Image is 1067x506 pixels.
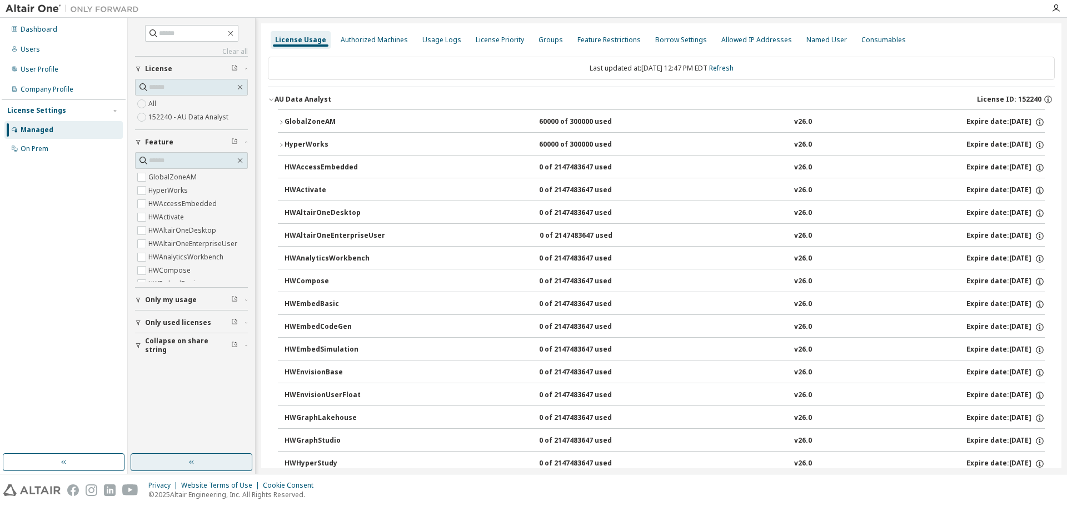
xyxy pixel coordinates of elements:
span: License [145,64,172,73]
span: Clear filter [231,318,238,327]
div: 0 of 2147483647 used [539,390,639,400]
div: v26.0 [794,163,812,173]
div: HWAccessEmbedded [285,163,385,173]
div: v26.0 [794,459,812,469]
div: 0 of 2147483647 used [539,163,639,173]
div: Named User [806,36,847,44]
div: v26.0 [794,231,812,241]
div: HWGraphLakehouse [285,413,385,423]
div: GlobalZoneAM [285,117,385,127]
div: HWCompose [285,277,385,287]
button: Only used licenses [135,310,248,335]
div: 60000 of 300000 used [539,140,639,150]
div: v26.0 [794,345,812,355]
label: HWAltairOneEnterpriseUser [148,237,240,251]
span: Only used licenses [145,318,211,327]
div: Privacy [148,481,181,490]
img: instagram.svg [86,484,97,496]
button: HWAccessEmbedded0 of 2147483647 usedv26.0Expire date:[DATE] [285,156,1045,180]
div: Managed [21,126,53,134]
div: Borrow Settings [655,36,707,44]
button: Only my usage [135,288,248,312]
div: v26.0 [794,117,812,127]
button: HWActivate0 of 2147483647 usedv26.0Expire date:[DATE] [285,178,1045,203]
div: Expire date: [DATE] [966,345,1045,355]
div: Usage Logs [422,36,461,44]
span: Clear filter [231,341,238,350]
button: HWEmbedCodeGen0 of 2147483647 usedv26.0Expire date:[DATE] [285,315,1045,339]
div: Expire date: [DATE] [966,322,1045,332]
button: HWEnvisionUserFloat0 of 2147483647 usedv26.0Expire date:[DATE] [285,383,1045,408]
label: 152240 - AU Data Analyst [148,111,231,124]
div: Expire date: [DATE] [966,140,1045,150]
div: On Prem [21,144,48,153]
div: Expire date: [DATE] [966,231,1045,241]
div: 0 of 2147483647 used [539,208,639,218]
div: Expire date: [DATE] [966,368,1045,378]
label: HWAccessEmbedded [148,197,219,211]
div: 0 of 2147483647 used [540,231,640,241]
label: HyperWorks [148,184,190,197]
label: HWCompose [148,264,193,277]
span: Clear filter [231,138,238,147]
div: License Priority [476,36,524,44]
div: Cookie Consent [263,481,320,490]
div: 0 of 2147483647 used [539,186,639,196]
div: HWGraphStudio [285,436,385,446]
div: v26.0 [794,277,812,287]
div: Expire date: [DATE] [966,208,1045,218]
button: HWCompose0 of 2147483647 usedv26.0Expire date:[DATE] [285,269,1045,294]
div: v26.0 [794,299,812,309]
button: HWAltairOneDesktop0 of 2147483647 usedv26.0Expire date:[DATE] [285,201,1045,226]
div: HWHyperStudy [285,459,385,469]
div: 0 of 2147483647 used [539,277,639,287]
img: Altair One [6,3,144,14]
div: 0 of 2147483647 used [539,254,639,264]
a: Clear all [135,47,248,56]
div: v26.0 [794,322,812,332]
div: Allowed IP Addresses [721,36,792,44]
a: Refresh [709,63,734,73]
button: HyperWorks60000 of 300000 usedv26.0Expire date:[DATE] [278,133,1045,157]
label: All [148,97,158,111]
div: HWAnalyticsWorkbench [285,254,385,264]
span: Feature [145,138,173,147]
div: Expire date: [DATE] [966,413,1045,423]
div: HWAltairOneDesktop [285,208,385,218]
button: HWGraphStudio0 of 2147483647 usedv26.0Expire date:[DATE] [285,429,1045,453]
div: 0 of 2147483647 used [539,345,639,355]
div: Expire date: [DATE] [966,186,1045,196]
button: HWEmbedBasic0 of 2147483647 usedv26.0Expire date:[DATE] [285,292,1045,317]
button: HWGraphLakehouse0 of 2147483647 usedv26.0Expire date:[DATE] [285,406,1045,430]
div: 0 of 2147483647 used [539,322,639,332]
button: HWHyperStudy0 of 2147483647 usedv26.0Expire date:[DATE] [285,452,1045,476]
button: AU Data AnalystLicense ID: 152240 [268,87,1055,112]
div: v26.0 [794,208,812,218]
img: youtube.svg [122,484,138,496]
div: v26.0 [794,413,812,423]
div: v26.0 [794,390,812,400]
button: HWAltairOneEnterpriseUser0 of 2147483647 usedv26.0Expire date:[DATE] [285,224,1045,248]
div: Authorized Machines [341,36,408,44]
div: HWEmbedBasic [285,299,385,309]
span: Clear filter [231,64,238,73]
span: Only my usage [145,295,197,304]
div: HWActivate [285,186,385,196]
div: Expire date: [DATE] [966,117,1045,127]
div: Consumables [861,36,906,44]
div: License Settings [7,106,66,115]
div: AU Data Analyst [275,95,331,104]
div: 0 of 2147483647 used [539,413,639,423]
label: GlobalZoneAM [148,171,199,184]
div: Company Profile [21,85,73,94]
div: v26.0 [794,436,812,446]
div: v26.0 [794,186,812,196]
p: © 2025 Altair Engineering, Inc. All Rights Reserved. [148,490,320,499]
div: Website Terms of Use [181,481,263,490]
div: Expire date: [DATE] [966,436,1045,446]
img: linkedin.svg [104,484,116,496]
div: v26.0 [794,368,812,378]
div: v26.0 [794,140,812,150]
button: License [135,57,248,81]
div: HWEmbedSimulation [285,345,385,355]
